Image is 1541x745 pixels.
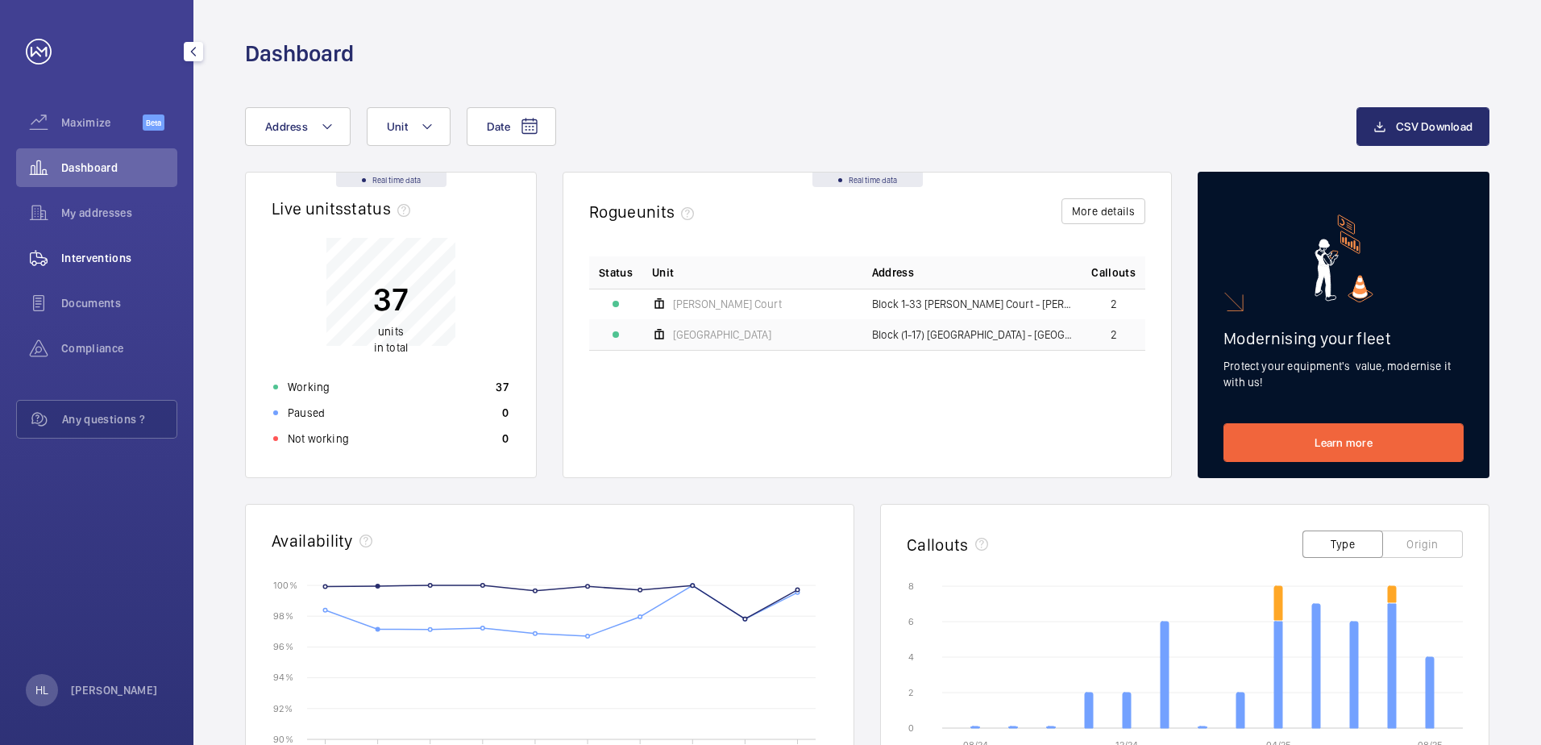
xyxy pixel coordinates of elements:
p: 0 [502,431,509,447]
span: Dashboard [61,160,177,176]
div: Real time data [812,173,923,187]
p: 0 [502,405,509,421]
p: HL [35,682,48,698]
p: 37 [496,379,509,395]
text: 4 [908,651,914,663]
span: Block (1-17) [GEOGRAPHIC_DATA] - [GEOGRAPHIC_DATA] [872,329,1073,340]
span: My addresses [61,205,177,221]
span: CSV Download [1396,120,1472,133]
p: Not working [288,431,349,447]
span: [GEOGRAPHIC_DATA] [673,329,771,340]
h2: Rogue [589,202,700,222]
span: Compliance [61,340,177,356]
text: 96 % [273,641,293,652]
span: Callouts [1091,264,1136,281]
text: 0 [908,722,914,734]
span: [PERSON_NAME] Court [673,298,782,310]
span: units [637,202,701,222]
button: Origin [1382,531,1463,558]
img: marketing-card.svg [1315,214,1373,302]
span: Any questions ? [62,411,177,427]
a: Learn more [1223,423,1464,462]
p: Protect your equipment's value, modernise it with us! [1223,358,1464,390]
p: Paused [288,405,325,421]
button: Date [467,107,556,146]
text: 94 % [273,672,293,683]
text: 6 [908,616,914,627]
button: CSV Download [1356,107,1489,146]
h2: Modernising your fleet [1223,328,1464,348]
h2: Callouts [907,535,969,555]
text: 2 [908,687,913,698]
span: Block 1-33 [PERSON_NAME] Court - [PERSON_NAME] Court [872,298,1073,310]
text: 100 % [273,579,297,590]
span: Address [872,264,914,281]
h2: Live units [272,198,417,219]
span: Maximize [61,114,143,131]
span: 2 [1111,329,1117,340]
span: Documents [61,295,177,311]
span: Interventions [61,250,177,266]
button: Unit [367,107,451,146]
p: Working [288,379,330,395]
span: units [378,325,404,338]
p: Status [599,264,633,281]
p: [PERSON_NAME] [71,682,158,698]
p: in total [373,323,409,356]
text: 98 % [273,610,293,622]
span: Address [265,120,308,133]
p: 37 [373,279,409,319]
button: Type [1302,531,1383,558]
div: Real time data [336,173,447,187]
span: Date [487,120,510,133]
button: More details [1061,198,1145,224]
span: Unit [387,120,408,133]
button: Address [245,107,351,146]
text: 90 % [273,733,293,744]
span: Unit [652,264,674,281]
span: Beta [143,114,164,131]
text: 8 [908,581,914,592]
span: status [343,198,417,219]
h2: Availability [272,531,353,551]
text: 92 % [273,702,293,714]
h1: Dashboard [245,39,354,69]
span: 2 [1111,298,1117,310]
